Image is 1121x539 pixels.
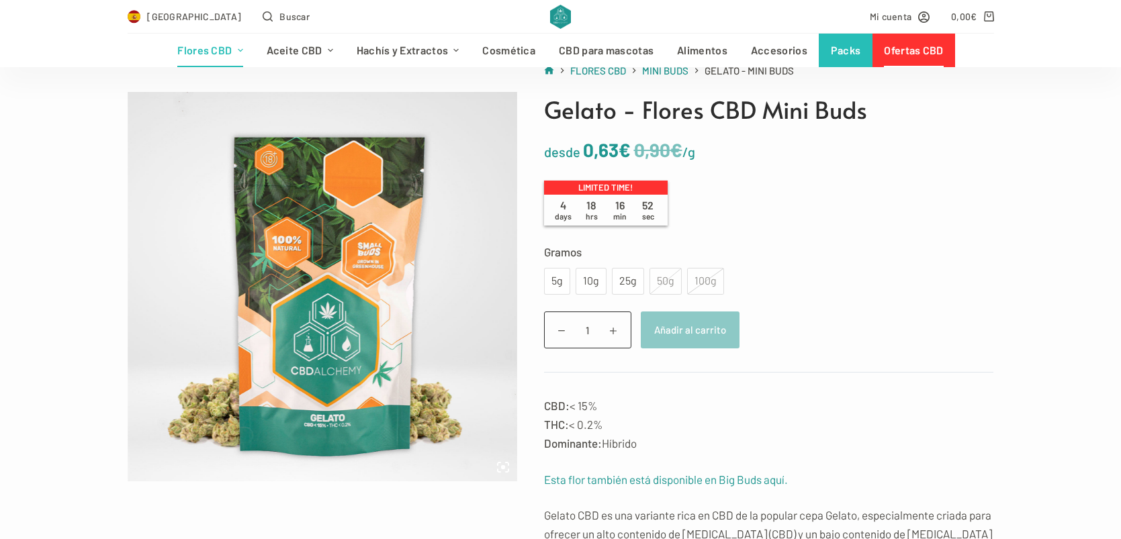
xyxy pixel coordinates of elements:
[670,138,682,161] span: €
[544,473,788,486] a: Esta flor también está disponible en Big Buds aquí.
[819,34,872,67] a: Packs
[547,34,666,67] a: CBD para mascotas
[552,273,562,290] div: 5g
[971,11,977,22] span: €
[147,9,241,24] span: [GEOGRAPHIC_DATA]
[642,211,654,221] span: sec
[544,311,631,348] input: Cantidad de productos
[872,34,955,67] a: Ofertas CBD
[544,396,994,452] p: < 15% < 0.2% Híbrido
[544,181,668,195] p: Limited time!
[584,273,598,290] div: 10g
[634,199,662,222] span: 52
[345,34,471,67] a: Hachís y Extractos
[583,138,631,161] bdi: 0,63
[263,9,310,24] button: Abrir formulario de búsqueda
[128,92,517,481] img: smallbuds-gelato-doypack
[544,418,569,431] strong: THC:
[555,211,572,221] span: days
[870,9,930,24] a: Mi cuenta
[870,9,912,24] span: Mi cuenta
[578,199,606,222] span: 18
[620,273,636,290] div: 25g
[570,64,626,77] span: Flores CBD
[471,34,547,67] a: Cosmética
[739,34,819,67] a: Accesorios
[642,64,688,77] span: Mini Buds
[951,9,993,24] a: Carro de compra
[166,34,255,67] a: Flores CBD
[619,138,631,161] span: €
[951,11,977,22] bdi: 0,00
[641,311,739,348] button: Añadir al carrito
[570,62,626,79] a: Flores CBD
[544,144,580,160] span: desde
[606,199,634,222] span: 16
[128,9,242,24] a: Select Country
[544,436,602,450] strong: Dominante:
[166,34,955,67] nav: Menú de cabecera
[549,199,578,222] span: 4
[642,62,688,79] a: Mini Buds
[544,242,994,261] label: Gramos
[613,211,627,221] span: min
[634,138,682,161] bdi: 0,90
[279,9,310,24] span: Buscar
[586,211,598,221] span: hrs
[666,34,739,67] a: Alimentos
[705,62,794,79] span: Gelato - Mini Buds
[128,10,141,23] img: ES Flag
[682,144,695,160] span: /g
[544,399,570,412] strong: CBD:
[550,5,571,29] img: CBD Alchemy
[255,34,345,67] a: Aceite CBD
[544,92,994,128] h1: Gelato - Flores CBD Mini Buds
